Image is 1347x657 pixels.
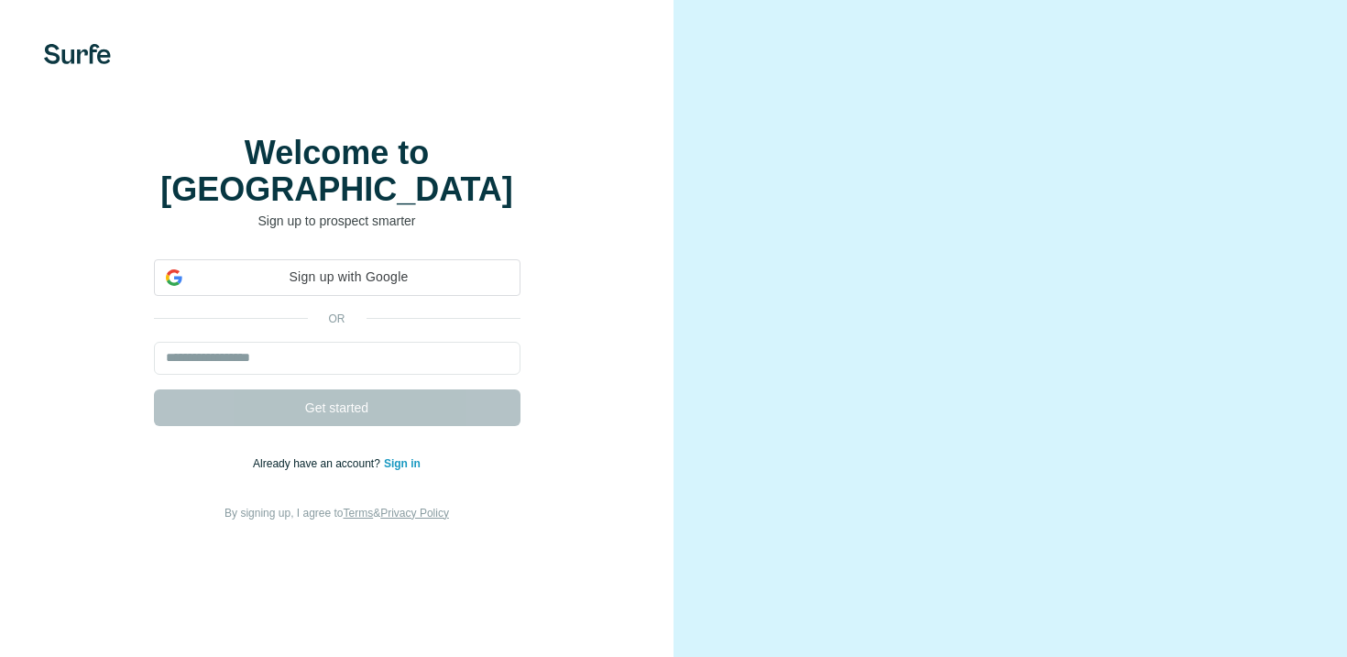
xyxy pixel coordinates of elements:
span: Already have an account? [253,457,384,470]
span: By signing up, I agree to & [224,507,449,520]
h1: Welcome to [GEOGRAPHIC_DATA] [154,135,520,208]
p: Sign up to prospect smarter [154,212,520,230]
a: Sign in [384,457,421,470]
a: Privacy Policy [380,507,449,520]
span: Sign up with Google [190,268,509,287]
p: or [308,311,367,327]
div: Sign up with Google [154,259,520,296]
img: Surfe's logo [44,44,111,64]
a: Terms [344,507,374,520]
